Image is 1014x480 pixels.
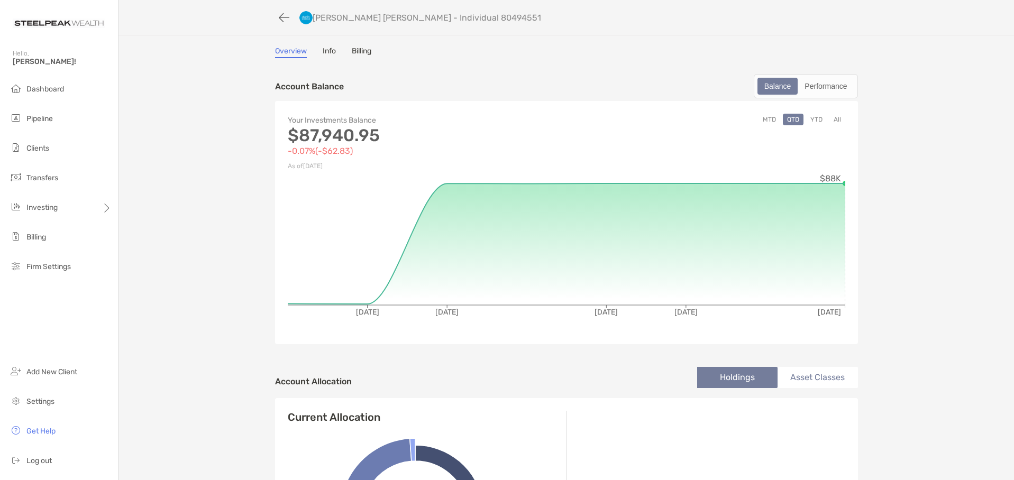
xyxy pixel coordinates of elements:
[313,13,541,23] p: [PERSON_NAME] [PERSON_NAME] - Individual 80494551
[10,171,22,183] img: transfers icon
[783,114,803,125] button: QTD
[26,114,53,123] span: Pipeline
[288,129,567,142] p: $87,940.95
[10,394,22,407] img: settings icon
[799,79,853,94] div: Performance
[697,367,778,388] li: Holdings
[352,47,371,58] a: Billing
[288,411,380,423] h4: Current Allocation
[778,367,858,388] li: Asset Classes
[323,47,336,58] a: Info
[759,79,797,94] div: Balance
[26,144,49,153] span: Clients
[275,47,307,58] a: Overview
[806,114,827,125] button: YTD
[10,230,22,243] img: billing icon
[13,57,112,66] span: [PERSON_NAME]!
[754,74,858,98] div: segmented control
[817,308,841,317] tspan: [DATE]
[26,173,58,182] span: Transfers
[288,114,567,127] p: Your Investments Balance
[26,456,52,465] span: Log out
[26,85,64,94] span: Dashboard
[275,80,344,93] p: Account Balance
[10,424,22,437] img: get-help icon
[13,4,105,42] img: Zoe Logo
[10,454,22,466] img: logout icon
[355,308,379,317] tspan: [DATE]
[26,203,58,212] span: Investing
[10,200,22,213] img: investing icon
[288,160,567,173] p: As of [DATE]
[288,144,567,158] p: -0.07% ( -$62.83 )
[674,308,697,317] tspan: [DATE]
[26,367,77,376] span: Add New Client
[435,308,459,317] tspan: [DATE]
[275,376,352,386] h4: Account Allocation
[26,427,56,436] span: Get Help
[10,260,22,272] img: firm-settings icon
[759,114,780,125] button: MTD
[26,262,71,271] span: Firm Settings
[10,141,22,154] img: clients icon
[10,112,22,124] img: pipeline icon
[595,308,618,317] tspan: [DATE]
[829,114,845,125] button: All
[10,365,22,377] img: add_new_client icon
[26,397,54,406] span: Settings
[820,173,841,183] tspan: $88K
[10,82,22,95] img: dashboard icon
[26,233,46,242] span: Billing
[299,11,313,24] img: custodian logo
